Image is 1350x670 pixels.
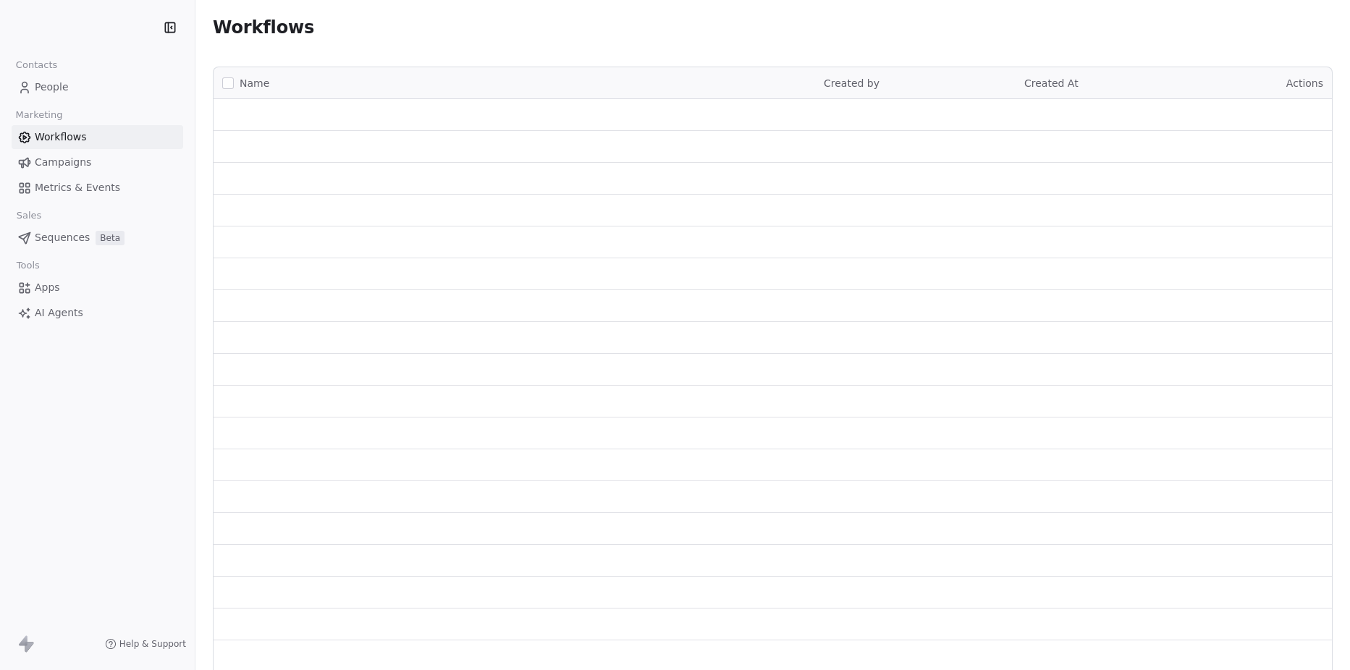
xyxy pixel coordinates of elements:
span: Marketing [9,104,69,126]
span: Campaigns [35,155,91,170]
a: Metrics & Events [12,176,183,200]
span: Sequences [35,230,90,245]
span: Created At [1024,77,1079,89]
span: AI Agents [35,305,83,321]
span: Metrics & Events [35,180,120,195]
span: Tools [10,255,46,276]
span: Contacts [9,54,64,76]
a: AI Agents [12,301,183,325]
span: Help & Support [119,638,186,650]
a: SequencesBeta [12,226,183,250]
a: Workflows [12,125,183,149]
span: Workflows [213,17,314,38]
span: Name [240,76,269,91]
a: Apps [12,276,183,300]
a: Help & Support [105,638,186,650]
span: Beta [96,231,125,245]
a: Campaigns [12,150,183,174]
span: Created by [824,77,879,89]
span: Actions [1286,77,1323,89]
span: Workflows [35,130,87,145]
span: People [35,80,69,95]
span: Sales [10,205,48,226]
span: Apps [35,280,60,295]
a: People [12,75,183,99]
